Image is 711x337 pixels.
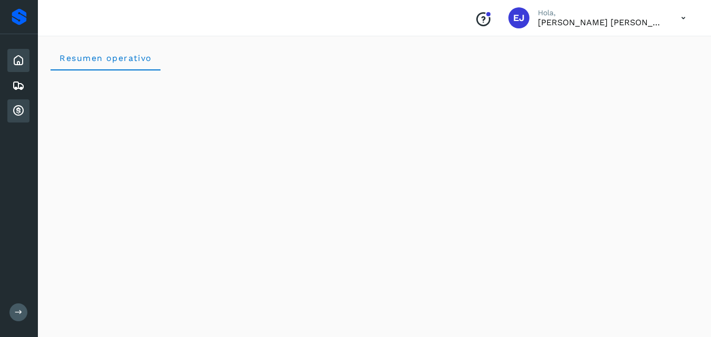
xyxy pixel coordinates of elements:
div: Cuentas por cobrar [7,99,29,122]
p: Hola, [538,8,664,17]
span: Resumen operativo [59,53,152,63]
div: Embarques [7,74,29,97]
div: Inicio [7,49,29,72]
p: Efrain Jose Vega Rodriguez [538,17,664,27]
